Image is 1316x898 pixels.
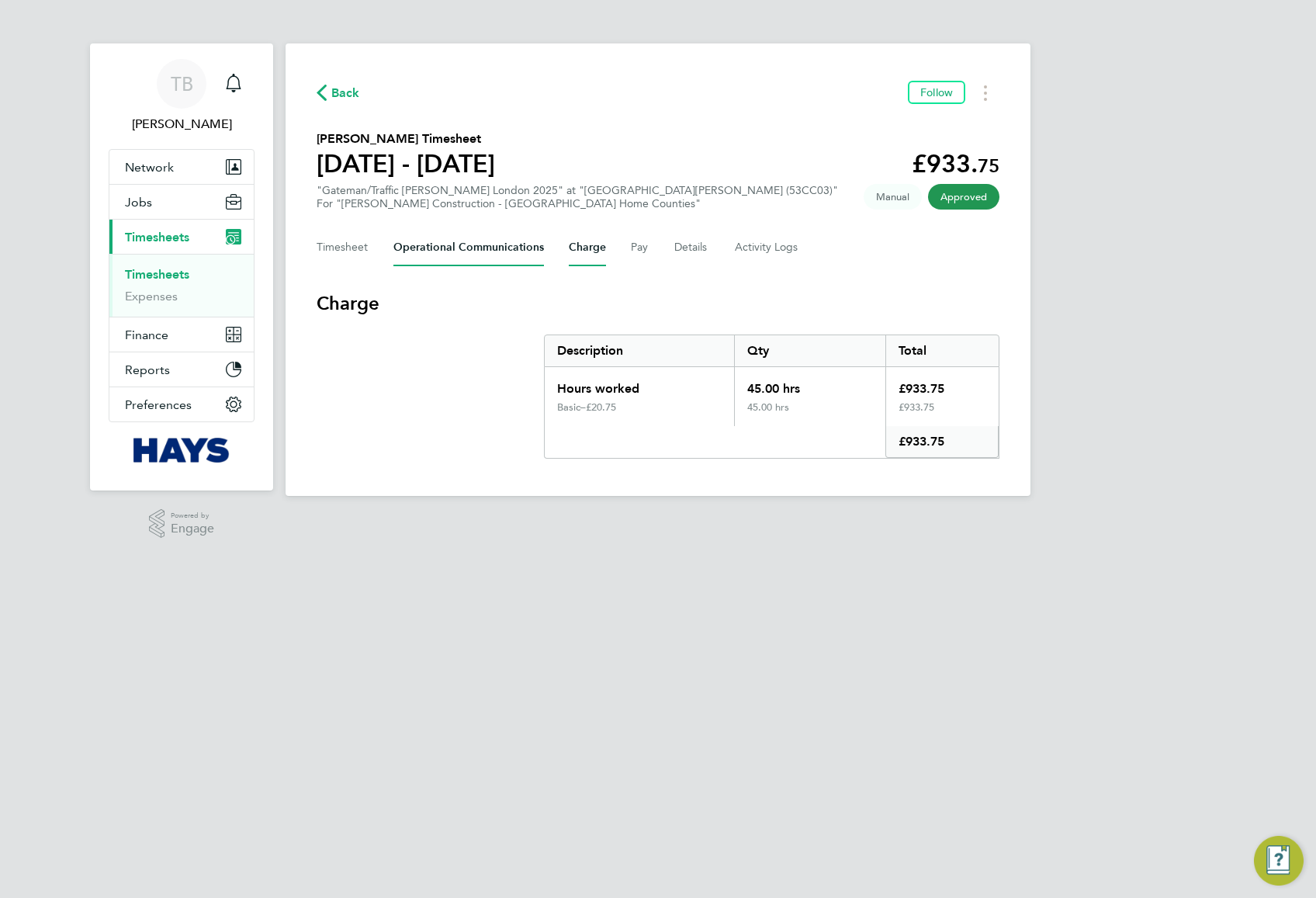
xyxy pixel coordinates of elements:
[133,438,230,463] img: hays-logo-retina.png
[971,81,999,105] button: Timesheets Menu
[912,149,999,179] app-decimal: £933.
[317,291,999,459] section: Charge
[109,115,255,133] span: Tommy Bowdery
[544,335,999,459] div: Charge
[331,84,360,102] span: Back
[125,267,189,282] a: Timesheets
[125,362,170,377] span: Reports
[109,352,254,387] button: Reports
[109,254,254,317] div: Timesheets
[885,426,999,458] div: £933.75
[1254,836,1304,886] button: Engage Resource Center
[920,85,953,99] span: Follow
[734,401,885,426] div: 45.00 hrs
[171,509,214,522] span: Powered by
[928,184,999,210] span: This timesheet has been approved.
[171,522,214,536] span: Engage
[90,43,273,491] nav: Main navigation
[317,291,999,316] h3: Charge
[569,229,606,266] button: Charge
[317,197,838,210] div: For "[PERSON_NAME] Construction - [GEOGRAPHIC_DATA] Home Counties"
[885,335,999,366] div: Total
[885,367,999,401] div: £933.75
[109,220,254,254] button: Timesheets
[171,74,193,94] span: TB
[125,230,189,244] span: Timesheets
[545,367,734,401] div: Hours worked
[317,184,838,210] div: "Gateman/Traffic [PERSON_NAME] London 2025" at "[GEOGRAPHIC_DATA][PERSON_NAME] (53CC03)"
[125,160,174,175] span: Network
[109,438,255,463] a: Go to home page
[125,328,168,342] span: Finance
[908,81,965,104] button: Follow
[317,148,495,179] h1: [DATE] - [DATE]
[393,229,544,266] button: Operational Communications
[317,83,360,102] button: Back
[735,229,800,266] button: Activity Logs
[125,397,192,412] span: Preferences
[109,150,254,184] button: Network
[864,184,922,210] span: This timesheet was manually created.
[109,59,255,133] a: TB[PERSON_NAME]
[674,229,710,266] button: Details
[317,130,495,148] h2: [PERSON_NAME] Timesheet
[109,185,254,219] button: Jobs
[125,289,178,303] a: Expenses
[885,401,999,426] div: £933.75
[631,229,649,266] button: Pay
[734,335,885,366] div: Qty
[149,509,215,539] a: Powered byEngage
[109,387,254,421] button: Preferences
[109,317,254,352] button: Finance
[545,335,734,366] div: Description
[734,367,885,401] div: 45.00 hrs
[580,400,586,414] span: –
[125,195,152,210] span: Jobs
[586,401,722,414] div: £20.75
[557,401,586,414] div: Basic
[317,229,369,266] button: Timesheet
[978,154,999,177] span: 75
